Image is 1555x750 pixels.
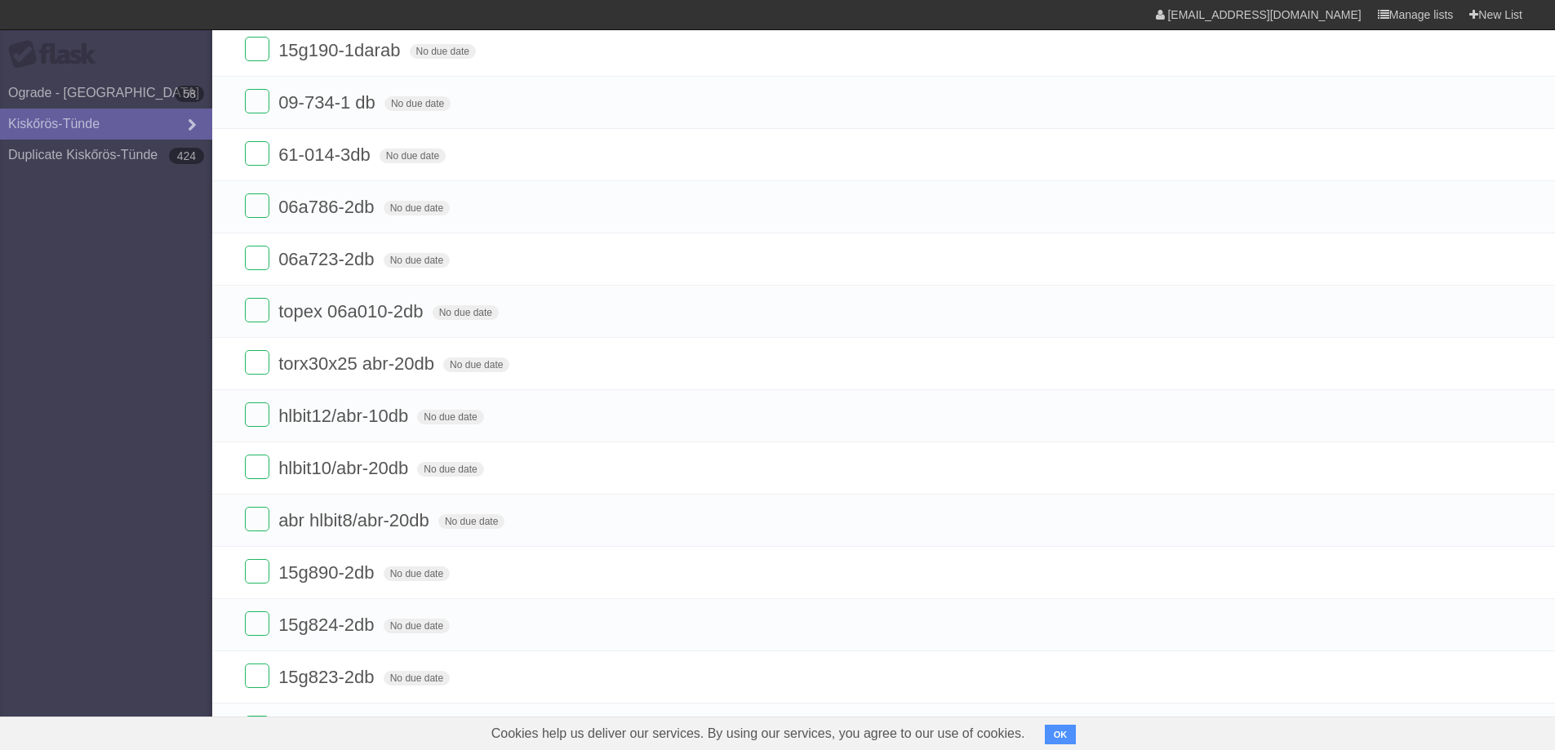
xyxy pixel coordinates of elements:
[417,410,483,424] span: No due date
[278,197,378,217] span: 06a786-2db
[384,619,450,633] span: No due date
[245,716,269,740] label: Done
[433,305,499,320] span: No due date
[8,40,106,69] div: Flask
[384,671,450,686] span: No due date
[245,89,269,113] label: Done
[384,566,450,581] span: No due date
[245,507,269,531] label: Done
[245,663,269,688] label: Done
[278,667,378,687] span: 15g823-2db
[245,611,269,636] label: Done
[245,246,269,270] label: Done
[278,353,438,374] span: torx30x25 abr-20db
[384,201,450,215] span: No due date
[278,92,380,113] span: 09-734-1 db
[278,301,427,322] span: topex 06a010-2db
[278,144,375,165] span: 61-014-3db
[278,40,404,60] span: 15g190-1darab
[384,96,451,111] span: No due date
[245,141,269,166] label: Done
[475,717,1042,750] span: Cookies help us deliver our services. By using our services, you agree to our use of cookies.
[443,357,509,372] span: No due date
[384,253,450,268] span: No due date
[278,458,412,478] span: hlbit10/abr-20db
[245,455,269,479] label: Done
[245,37,269,61] label: Done
[410,44,476,59] span: No due date
[245,350,269,375] label: Done
[278,510,433,530] span: abr hlbit8/abr-20db
[417,462,483,477] span: No due date
[245,559,269,584] label: Done
[278,249,378,269] span: 06a723-2db
[245,402,269,427] label: Done
[169,148,204,164] b: 424
[438,514,504,529] span: No due date
[175,86,204,102] b: 58
[245,298,269,322] label: Done
[278,562,378,583] span: 15g890-2db
[278,406,412,426] span: hlbit12/abr-10db
[380,149,446,163] span: No due date
[1045,725,1077,744] button: OK
[245,193,269,218] label: Done
[278,615,378,635] span: 15g824-2db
